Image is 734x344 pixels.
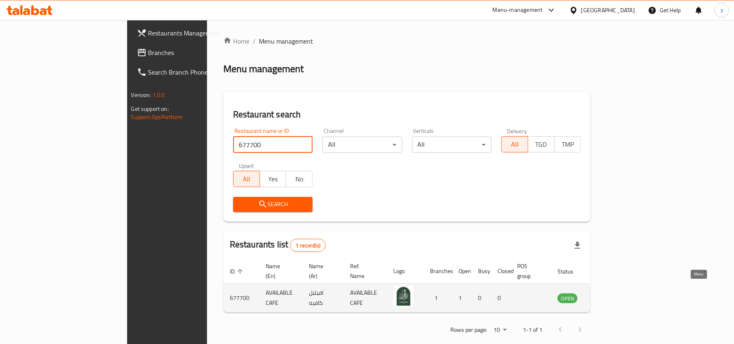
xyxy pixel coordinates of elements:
[344,284,387,313] td: AVAILABLE CAFE
[233,197,313,212] button: Search
[472,259,491,284] th: Busy
[505,139,525,150] span: All
[491,284,511,313] td: 0
[223,259,622,313] table: enhanced table
[558,139,578,150] span: TMP
[291,242,325,249] span: 1 record(s)
[286,171,313,187] button: No
[309,261,334,281] span: Name (Ar)
[423,259,452,284] th: Branches
[721,6,723,15] span: z
[450,325,487,335] p: Rows per page:
[501,136,528,152] button: All
[322,137,402,153] div: All
[259,284,302,313] td: AVAILABLE CAFE
[452,284,472,313] td: 1
[130,23,250,43] a: Restaurants Management
[558,294,578,303] span: OPEN
[233,137,313,153] input: Search for restaurant name or ID..
[393,286,414,307] img: AVAILABLE CAFE
[517,261,541,281] span: POS group
[350,261,377,281] span: Ref. Name
[490,324,510,336] div: Rows per page:
[131,90,151,100] span: Version:
[263,173,283,185] span: Yes
[237,173,257,185] span: All
[581,6,635,15] div: [GEOGRAPHIC_DATA]
[423,284,452,313] td: 1
[131,104,169,114] span: Get support on:
[230,238,326,252] h2: Restaurants list
[223,62,304,75] h2: Menu management
[558,293,578,303] div: OPEN
[412,137,492,153] div: All
[148,67,243,77] span: Search Branch Phone
[233,108,581,121] h2: Restaurant search
[523,325,542,335] p: 1-1 of 1
[259,36,313,46] span: Menu management
[130,43,250,62] a: Branches
[131,112,183,122] a: Support.OpsPlatform
[491,259,511,284] th: Closed
[260,171,287,187] button: Yes
[528,136,555,152] button: TGO
[152,90,165,100] span: 1.0.0
[472,284,491,313] td: 0
[302,284,344,313] td: افيلبل كافيه
[531,139,551,150] span: TGO
[558,267,584,276] span: Status
[452,259,472,284] th: Open
[148,28,243,38] span: Restaurants Management
[230,267,245,276] span: ID
[493,5,543,15] div: Menu-management
[289,173,309,185] span: No
[253,36,256,46] li: /
[387,259,423,284] th: Logo
[148,48,243,57] span: Branches
[240,199,306,209] span: Search
[507,128,527,134] label: Delivery
[290,239,326,252] div: Total records count
[554,136,581,152] button: TMP
[568,236,587,255] div: Export file
[223,36,591,46] nav: breadcrumb
[130,62,250,82] a: Search Branch Phone
[239,163,254,168] label: Upsell
[266,261,293,281] span: Name (En)
[233,171,260,187] button: All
